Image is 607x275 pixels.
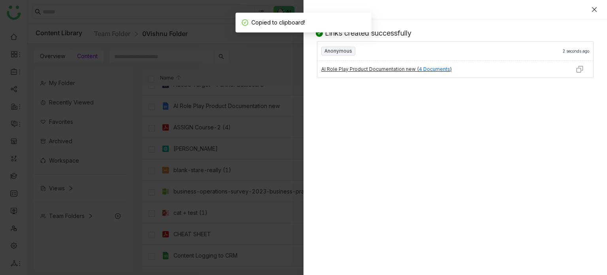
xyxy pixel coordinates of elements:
[509,48,589,54] div: 2 seconds ago
[321,66,452,72] div: AI Role Play Product Documentation new ( )
[591,6,598,13] button: Close
[321,47,355,55] nz-tag: Anonymous
[576,65,584,73] img: copy.svg
[251,19,305,26] span: Copied to clipboard!
[419,66,450,72] span: 4 Documents
[316,29,411,37] div: Links created successfully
